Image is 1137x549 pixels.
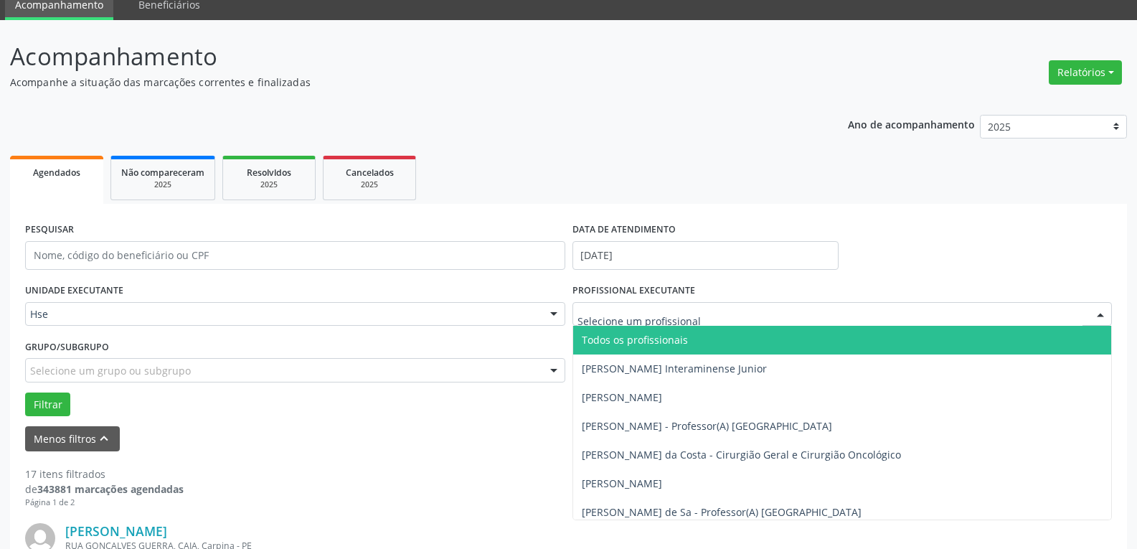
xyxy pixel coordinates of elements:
[582,448,901,461] span: [PERSON_NAME] da Costa - Cirurgião Geral e Cirurgião Oncológico
[121,179,204,190] div: 2025
[30,363,191,378] span: Selecione um grupo ou subgrupo
[25,280,123,302] label: UNIDADE EXECUTANTE
[96,431,112,446] i: keyboard_arrow_up
[65,523,167,539] a: [PERSON_NAME]
[25,336,109,358] label: Grupo/Subgrupo
[1049,60,1122,85] button: Relatórios
[577,307,1083,336] input: Selecione um profissional
[582,419,832,433] span: [PERSON_NAME] - Professor(A) [GEOGRAPHIC_DATA]
[582,362,767,375] span: [PERSON_NAME] Interaminense Junior
[346,166,394,179] span: Cancelados
[582,390,662,404] span: [PERSON_NAME]
[25,393,70,417] button: Filtrar
[848,115,975,133] p: Ano de acompanhamento
[25,219,74,241] label: PESQUISAR
[37,482,184,496] strong: 343881 marcações agendadas
[25,426,120,451] button: Menos filtroskeyboard_arrow_up
[121,166,204,179] span: Não compareceram
[334,179,405,190] div: 2025
[25,241,565,270] input: Nome, código do beneficiário ou CPF
[33,166,80,179] span: Agendados
[25,497,184,509] div: Página 1 de 2
[25,482,184,497] div: de
[572,219,676,241] label: DATA DE ATENDIMENTO
[10,75,792,90] p: Acompanhe a situação das marcações correntes e finalizadas
[582,477,662,490] span: [PERSON_NAME]
[582,505,862,519] span: [PERSON_NAME] de Sa - Professor(A) [GEOGRAPHIC_DATA]
[582,333,688,347] span: Todos os profissionais
[10,39,792,75] p: Acompanhamento
[572,241,839,270] input: Selecione um intervalo
[25,466,184,482] div: 17 itens filtrados
[233,179,305,190] div: 2025
[572,280,695,302] label: PROFISSIONAL EXECUTANTE
[247,166,291,179] span: Resolvidos
[30,307,536,322] span: Hse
